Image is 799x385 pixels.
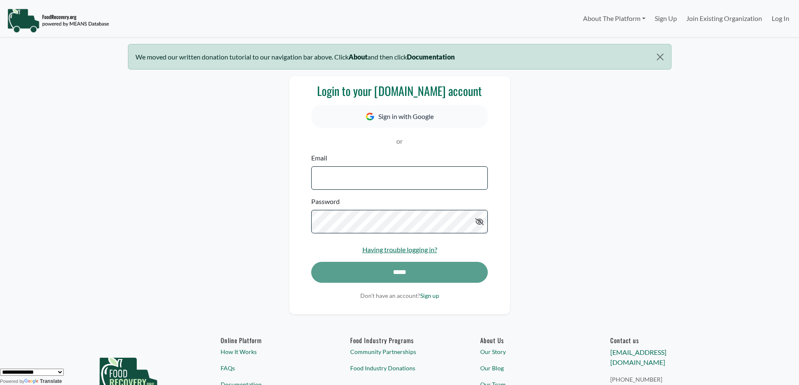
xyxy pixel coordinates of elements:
a: [EMAIL_ADDRESS][DOMAIN_NAME] [610,348,666,366]
button: Sign in with Google [311,105,487,128]
a: About Us [480,336,578,344]
button: Close [649,44,671,70]
a: Food Industry Donations [350,364,448,372]
h6: Online Platform [221,336,319,344]
a: Translate [24,378,62,384]
p: Don't have an account? [311,291,487,300]
p: or [311,136,487,146]
a: Our Blog [480,364,578,372]
a: Sign up [420,292,439,299]
a: About The Platform [578,10,650,27]
label: Email [311,153,327,163]
a: Sign Up [650,10,682,27]
a: Having trouble logging in? [362,245,437,253]
img: Google Translate [24,379,40,385]
a: Join Existing Organization [682,10,767,27]
a: FAQs [221,364,319,372]
b: About [349,53,367,61]
label: Password [311,196,340,207]
img: Google Icon [366,113,374,121]
b: Documentation [407,53,455,61]
a: Community Partnerships [350,347,448,356]
h6: Contact us [610,336,708,344]
h6: Food Industry Programs [350,336,448,344]
div: We moved our written donation tutorial to our navigation bar above. Click and then click [128,44,671,70]
a: Our Story [480,347,578,356]
a: Log In [767,10,794,27]
img: NavigationLogo_FoodRecovery-91c16205cd0af1ed486a0f1a7774a6544ea792ac00100771e7dd3ec7c0e58e41.png [7,8,109,33]
a: How It Works [221,347,319,356]
h3: Login to your [DOMAIN_NAME] account [311,84,487,98]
